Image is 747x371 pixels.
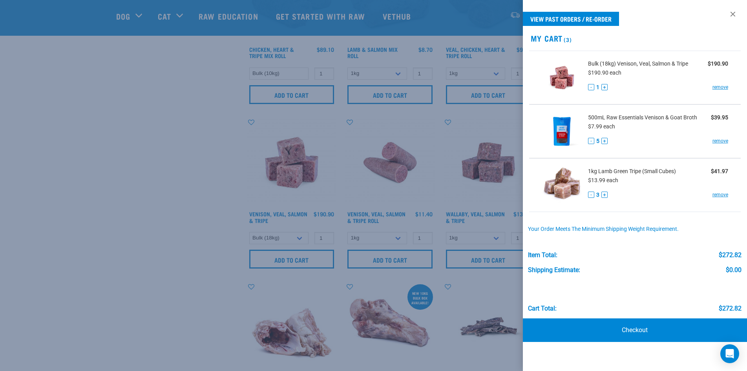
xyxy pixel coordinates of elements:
div: Open Intercom Messenger [720,344,739,363]
a: Checkout [523,318,747,342]
img: Lamb Green Tripe (Small Cubes) [542,165,582,205]
span: 1kg Lamb Green Tripe (Small Cubes) [588,167,676,175]
a: View past orders / re-order [523,12,619,26]
a: remove [712,191,728,198]
button: - [588,138,594,144]
span: $190.90 each [588,69,621,76]
button: + [601,192,608,198]
span: $13.99 each [588,177,618,183]
span: 5 [596,137,599,145]
button: - [588,84,594,90]
button: - [588,192,594,198]
span: $7.99 each [588,123,615,130]
button: + [601,138,608,144]
div: Shipping Estimate: [528,267,581,274]
strong: $190.90 [708,60,728,67]
a: remove [712,84,728,91]
img: Raw Essentials Venison & Goat Broth [542,111,582,152]
h2: My Cart [523,34,747,43]
button: + [601,84,608,90]
span: (3) [563,38,572,41]
span: Bulk (18kg) Venison, Veal, Salmon & Tripe [588,60,688,68]
strong: $39.95 [711,114,728,121]
span: 3 [596,191,599,199]
strong: $41.97 [711,168,728,174]
a: remove [712,137,728,144]
span: 1 [596,83,599,91]
div: $272.82 [719,305,742,312]
div: Cart total: [528,305,557,312]
span: 500mL Raw Essentials Venison & Goat Broth [588,113,697,122]
div: Your order meets the minimum shipping weight requirement. [528,226,742,232]
div: Item Total: [528,252,558,259]
div: $0.00 [726,267,742,274]
div: $272.82 [719,252,742,259]
img: Venison, Veal, Salmon & Tripe [542,57,582,98]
